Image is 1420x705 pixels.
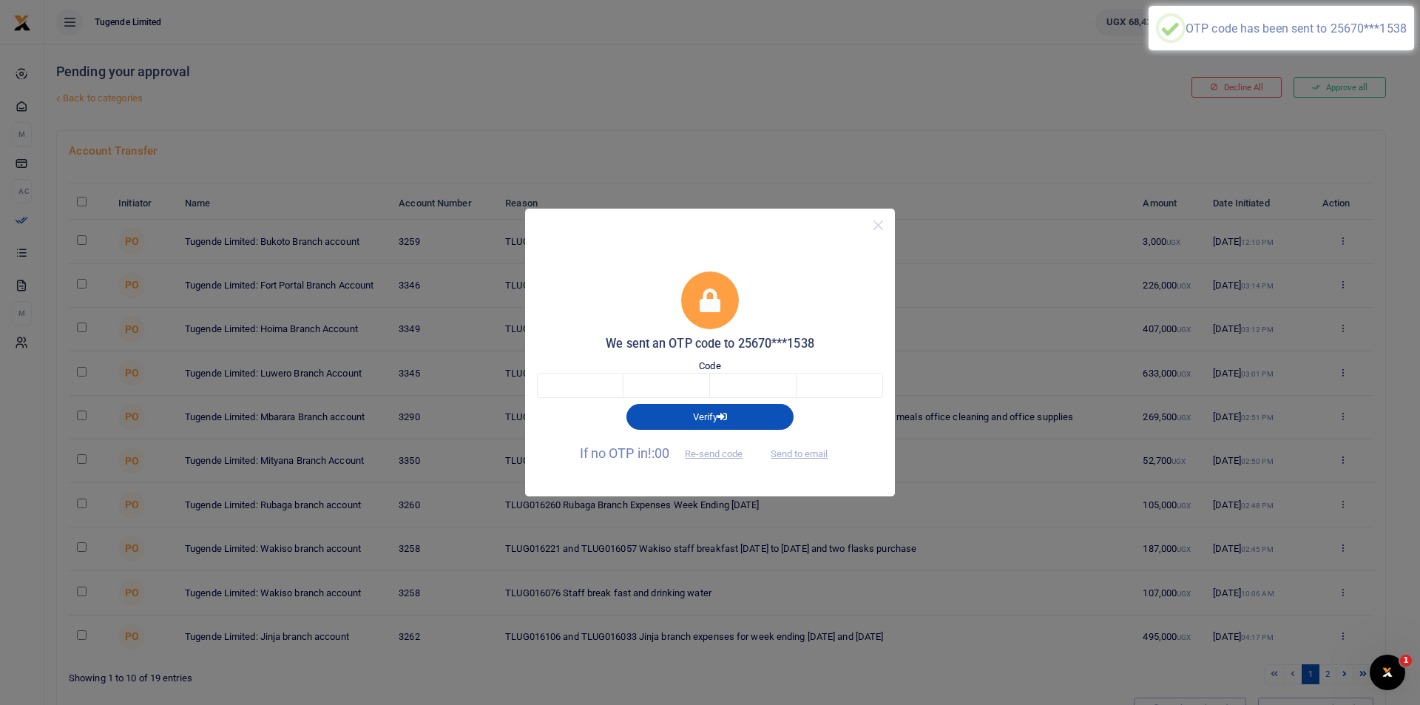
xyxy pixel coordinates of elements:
div: OTP code has been sent to 25670***1538 [1186,21,1407,36]
button: Verify [626,404,794,429]
button: Close [868,215,889,236]
span: If no OTP in [580,445,756,461]
label: Code [699,359,720,374]
h5: We sent an OTP code to 25670***1538 [537,337,883,351]
span: 1 [1400,655,1412,667]
iframe: Intercom live chat [1370,655,1405,690]
span: !:00 [648,445,669,461]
